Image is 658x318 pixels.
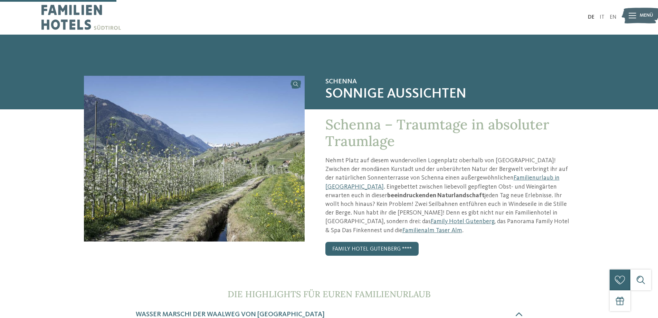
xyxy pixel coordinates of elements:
[610,15,617,20] a: EN
[431,218,494,225] a: Family Hotel Gutenberg
[640,12,653,19] span: Menü
[325,116,549,150] span: Schenna – Traumtage in absoluter Traumlage
[325,242,419,256] a: Family Hotel Gutenberg ****
[588,15,594,20] a: DE
[325,86,574,102] span: Sonnige Aussichten
[84,76,305,242] img: Das Familienhotel in Schenna: Sonne pur!
[387,192,485,199] strong: beeindruckenden Naturlandschaft
[402,227,462,234] a: Familienalm Taser Alm
[325,78,574,86] span: Schenna
[228,289,431,300] span: Die Highlights für euren Familienurlaub
[136,311,325,318] span: Wasser marsch! Der Waalweg von [GEOGRAPHIC_DATA]
[600,15,604,20] a: IT
[325,175,560,190] a: Familienurlaub in [GEOGRAPHIC_DATA]
[325,156,574,235] p: Nehmt Platz auf diesem wundervollen Logenplatz oberhalb von [GEOGRAPHIC_DATA]! Zwischen der mondä...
